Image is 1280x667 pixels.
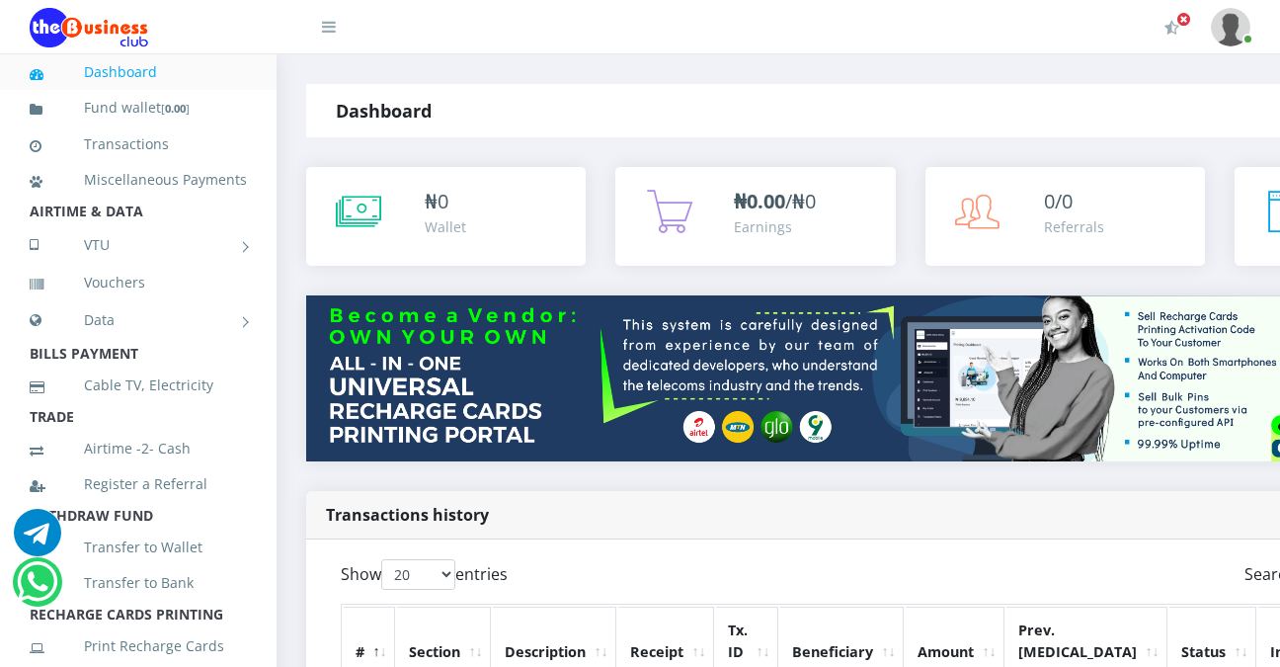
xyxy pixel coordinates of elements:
a: Airtime -2- Cash [30,426,247,471]
span: 0 [438,188,448,214]
a: Transfer to Bank [30,560,247,606]
a: Cable TV, Electricity [30,363,247,408]
a: ₦0 Wallet [306,167,586,266]
strong: Transactions history [326,504,489,526]
a: Dashboard [30,49,247,95]
strong: Dashboard [336,99,432,123]
img: Logo [30,8,148,47]
a: Transactions [30,122,247,167]
a: Data [30,295,247,345]
div: Earnings [734,216,816,237]
b: 0.00 [165,101,186,116]
select: Showentries [381,559,455,590]
a: Transfer to Wallet [30,525,247,570]
a: Chat for support [14,524,61,556]
i: Activate Your Membership [1164,20,1179,36]
a: Miscellaneous Payments [30,157,247,203]
a: VTU [30,220,247,270]
div: Wallet [425,216,466,237]
a: ₦0.00/₦0 Earnings [615,167,895,266]
a: Fund wallet[0.00] [30,85,247,131]
label: Show entries [341,559,508,590]
a: Register a Referral [30,461,247,507]
div: ₦ [425,187,466,216]
a: 0/0 Referrals [925,167,1205,266]
small: [ ] [161,101,190,116]
div: Referrals [1044,216,1104,237]
b: ₦0.00 [734,188,785,214]
span: 0/0 [1044,188,1073,214]
a: Vouchers [30,260,247,305]
a: Chat for support [17,573,57,606]
span: /₦0 [734,188,816,214]
img: User [1211,8,1250,46]
span: Activate Your Membership [1176,12,1191,27]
